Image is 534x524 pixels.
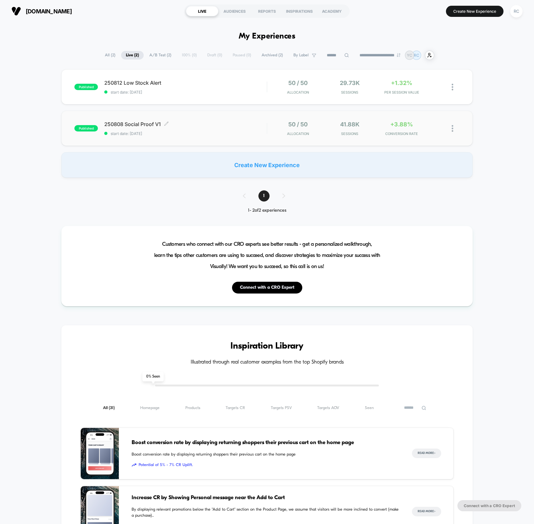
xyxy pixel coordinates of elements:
span: published [74,84,98,90]
span: Homepage [140,406,160,410]
span: 50 / 50 [288,121,308,128]
button: Create New Experience [446,6,503,17]
span: Customers who connect with our CRO experts see better results - get a personalized walkthrough, l... [154,239,380,272]
span: PER SESSION VALUE [377,90,426,95]
img: close [452,125,453,132]
button: Connect with a CRO Expert [457,500,521,511]
button: [DOMAIN_NAME] [10,6,74,16]
span: Boost conversion rate by displaying returning shoppers their previous cart on the home page [132,451,399,458]
span: CONVERSION RATE [377,131,426,136]
img: Boost conversion rate by displaying returning shoppers their previous cart on the home page [81,428,119,479]
span: 1 [258,190,270,202]
span: start date: [DATE] [104,131,267,136]
span: Targets PSV [271,406,292,410]
button: Play, NEW DEMO 2025-VEED.mp4 [3,140,13,150]
span: Live ( 2 ) [121,51,144,60]
span: Sessions [325,90,374,95]
div: Create New Experience [61,152,473,178]
button: Connect with a CRO Expert [232,282,302,294]
img: close [452,84,453,90]
span: All ( 2 ) [100,51,120,60]
span: start date: [DATE] [104,90,267,95]
span: Boost conversion rate by displaying returning shoppers their previous cart on the home page [132,439,399,447]
span: Potential of 5% - 7% CR Uplift. [132,462,399,468]
span: ( 31 ) [109,406,115,410]
span: Increase CR by Showing Personal message near the Add to Cart [132,494,399,502]
span: Archived ( 2 ) [257,51,288,60]
p: RC [414,53,419,58]
span: A/B Test ( 2 ) [145,51,176,60]
button: Read More> [412,507,441,516]
div: REPORTS [251,6,283,16]
span: published [74,125,98,131]
div: AUDIENCES [218,6,251,16]
span: By Label [293,53,309,58]
img: end [397,53,400,57]
h3: Inspiration Library [80,341,454,351]
div: ACADEMY [316,6,348,16]
button: Play, NEW DEMO 2025-VEED.mp4 [129,69,144,84]
span: 0 % Seen [142,372,164,381]
span: 41.88k [340,121,359,128]
button: RC [508,5,524,18]
input: Seek [5,131,269,138]
span: 250812 Low Stock Alert [104,80,267,86]
input: Volume [227,142,246,148]
div: RC [510,5,523,18]
span: [DOMAIN_NAME] [26,8,72,15]
span: Targets CR [226,406,245,410]
span: All [103,406,115,410]
span: By displaying relevant promotions below the "Add to Cart" section on the Product Page, we assume ... [132,506,399,519]
span: Sessions [325,131,374,136]
span: 29.73k [340,80,360,86]
span: Products [185,406,200,410]
button: Read More> [412,449,441,458]
span: Allocation [287,90,309,95]
span: 50 / 50 [288,80,308,86]
span: Targets AOV [317,406,339,410]
img: Visually logo [11,6,21,16]
span: Seen [365,406,374,410]
h4: Illustrated through real customer examples from the top Shopify brands [80,359,454,365]
span: 250808 Social Proof V1 [104,121,267,127]
div: Current time [182,142,196,149]
div: 1 - 2 of 2 experiences [236,208,298,213]
div: INSPIRATIONS [283,6,316,16]
div: LIVE [186,6,218,16]
div: Duration [197,142,214,149]
span: +1.32% [391,80,412,86]
h1: My Experiences [239,32,296,41]
span: Allocation [287,131,309,136]
p: YC [407,53,412,58]
span: +3.88% [390,121,413,128]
